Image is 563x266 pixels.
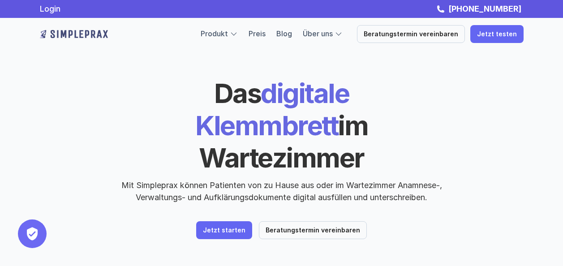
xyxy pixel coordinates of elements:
a: Preis [249,29,266,38]
p: Jetzt testen [477,30,517,38]
a: Produkt [201,29,228,38]
p: Beratungstermin vereinbaren [266,227,360,234]
p: Mit Simpleprax können Patienten von zu Hause aus oder im Wartezimmer Anamnese-, Verwaltungs- und ... [114,179,450,203]
h1: digitale Klemmbrett [127,77,436,174]
a: [PHONE_NUMBER] [446,4,524,13]
a: Blog [276,29,292,38]
a: Beratungstermin vereinbaren [259,221,367,239]
p: Jetzt starten [203,227,245,234]
a: Beratungstermin vereinbaren [357,25,465,43]
strong: [PHONE_NUMBER] [448,4,521,13]
span: im Wartezimmer [199,109,373,174]
span: Das [214,77,261,109]
p: Beratungstermin vereinbaren [364,30,458,38]
a: Login [40,4,60,13]
a: Über uns [303,29,333,38]
a: Jetzt starten [196,221,252,239]
a: Jetzt testen [470,25,524,43]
